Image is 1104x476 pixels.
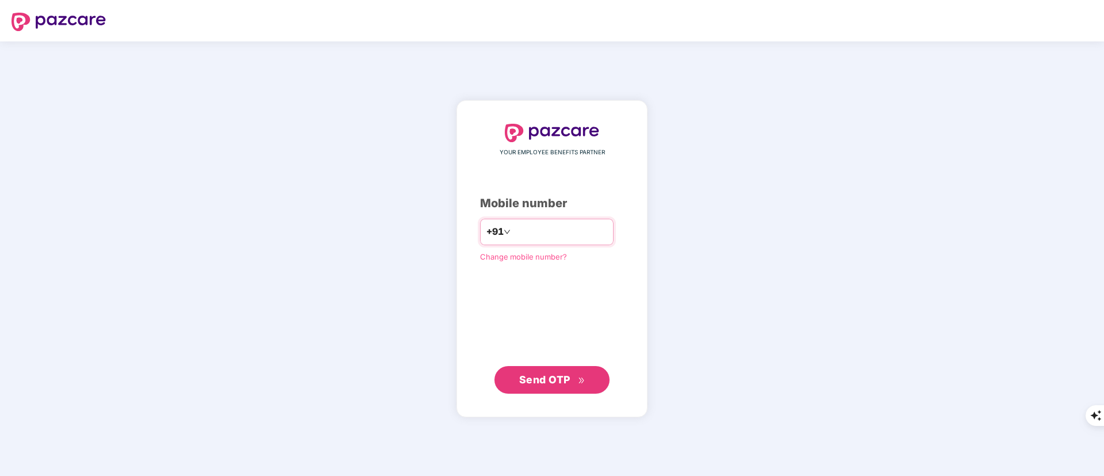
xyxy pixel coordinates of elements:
[519,374,570,386] span: Send OTP
[494,366,610,394] button: Send OTPdouble-right
[500,148,605,157] span: YOUR EMPLOYEE BENEFITS PARTNER
[504,229,511,235] span: down
[578,377,585,384] span: double-right
[12,13,106,31] img: logo
[480,252,567,261] a: Change mobile number?
[505,124,599,142] img: logo
[480,195,624,212] div: Mobile number
[486,224,504,239] span: +91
